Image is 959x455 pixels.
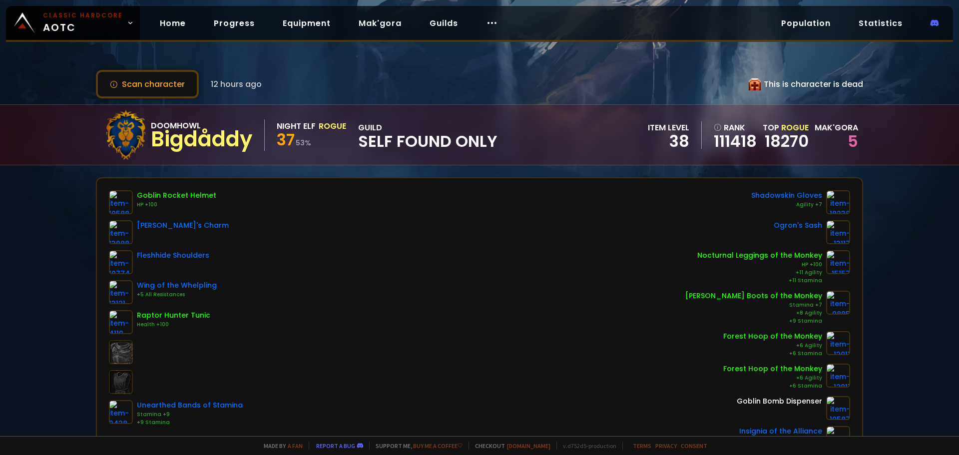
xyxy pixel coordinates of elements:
[826,250,850,274] img: item-15157
[685,309,822,317] div: +8 Agility
[826,396,850,420] img: item-10587
[137,321,210,329] div: Health +100
[358,121,497,149] div: guild
[723,374,822,382] div: +6 Agility
[773,13,839,33] a: Population
[633,442,651,450] a: Terms
[685,317,822,325] div: +9 Stamina
[723,364,822,374] div: Forest Hoop of the Monkey
[43,11,123,20] small: Classic Hardcore
[781,122,809,133] span: Rogue
[723,331,822,342] div: Forest Hoop of the Monkey
[316,442,355,450] a: Report a bug
[137,220,229,231] div: [PERSON_NAME]'s Charm
[96,70,199,98] button: Scan character
[469,442,550,450] span: Checkout
[137,190,216,201] div: Goblin Rocket Helmet
[507,442,550,450] a: [DOMAIN_NAME]
[751,201,822,209] div: Agility +7
[765,130,809,152] a: 18270
[763,121,809,134] div: Top
[422,13,466,33] a: Guilds
[697,269,822,277] div: +11 Agility
[137,419,243,427] div: +9 Stamina
[815,121,858,134] div: Mak'gora
[211,78,262,90] span: 12 hours ago
[697,250,822,261] div: Nocturnal Leggings of the Monkey
[288,442,303,450] a: a fan
[109,310,133,334] img: item-4119
[723,350,822,358] div: +6 Stamina
[685,291,822,301] div: [PERSON_NAME] Boots of the Monkey
[109,190,133,214] img: item-10588
[109,250,133,274] img: item-10774
[152,13,194,33] a: Home
[206,13,263,33] a: Progress
[648,121,689,134] div: item level
[826,364,850,388] img: item-12011
[737,396,822,407] div: Goblin Bomb Dispenser
[137,411,243,419] div: Stamina +9
[109,280,133,304] img: item-13121
[151,119,252,132] div: Doomhowl
[43,11,123,35] span: AOTC
[697,277,822,285] div: +11 Stamina
[137,201,216,209] div: HP +100
[749,78,863,90] div: This is character is dead
[714,134,757,149] a: 111418
[358,134,497,149] span: SELF FOUND ONLY
[369,442,463,450] span: Support me,
[6,6,140,40] a: Classic HardcoreAOTC
[137,291,217,299] div: +5 All Resistances
[697,261,822,269] div: HP +100
[851,13,911,33] a: Statistics
[681,442,707,450] a: Consent
[826,331,850,355] img: item-12011
[413,442,463,450] a: Buy me a coffee
[556,442,616,450] span: v. d752d5 - production
[751,190,822,201] div: Shadowskin Gloves
[151,132,252,147] div: Bigdåddy
[648,134,689,149] div: 38
[815,134,858,149] div: 5
[714,121,757,134] div: rank
[319,120,346,132] div: Rogue
[296,138,311,148] small: 53 %
[277,120,316,132] div: Night Elf
[774,220,822,231] div: Ogron's Sash
[826,291,850,315] img: item-9885
[277,128,295,151] span: 37
[351,13,410,33] a: Mak'gora
[655,442,677,450] a: Privacy
[137,310,210,321] div: Raptor Hunter Tunic
[739,426,822,437] div: Insignia of the Alliance
[258,442,303,450] span: Made by
[826,220,850,244] img: item-13117
[109,400,133,424] img: item-9428
[685,301,822,309] div: Stamina +7
[137,250,209,261] div: Fleshhide Shoulders
[109,220,133,244] img: item-13088
[723,382,822,390] div: +6 Stamina
[137,400,243,411] div: Unearthed Bands of Stamina
[826,190,850,214] img: item-18238
[723,342,822,350] div: +6 Agility
[275,13,339,33] a: Equipment
[137,280,217,291] div: Wing of the Whelpling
